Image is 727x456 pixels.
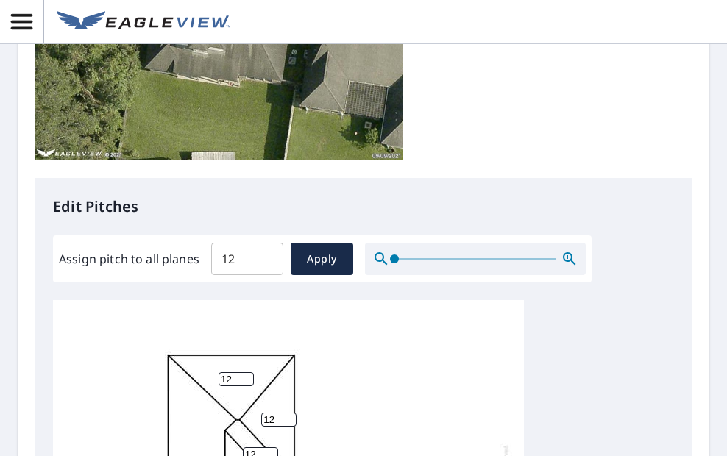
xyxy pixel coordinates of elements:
p: Edit Pitches [53,196,674,218]
img: EV Logo [57,11,230,33]
input: 00.0 [211,238,283,279]
span: Apply [302,250,341,268]
button: Apply [291,243,353,275]
label: Assign pitch to all planes [59,250,199,268]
